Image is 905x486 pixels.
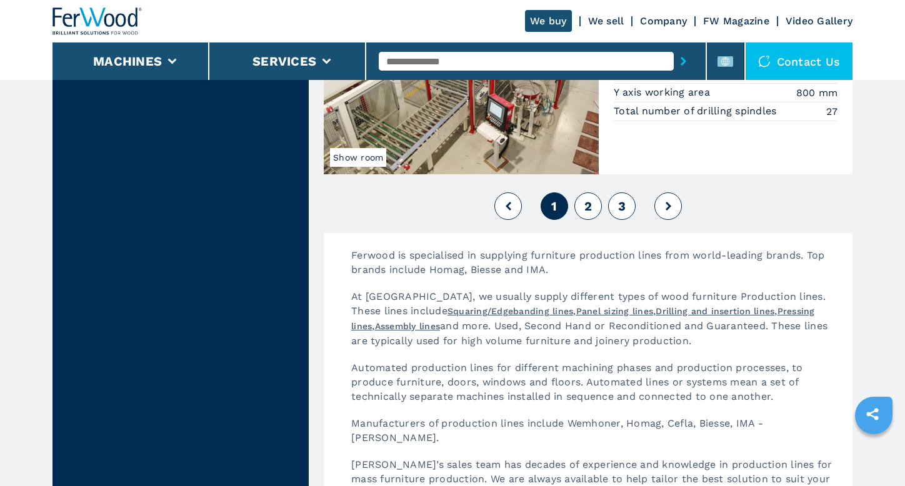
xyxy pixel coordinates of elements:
p: At [GEOGRAPHIC_DATA], we usually supply different types of wood furniture Production lines. These... [339,289,852,360]
p: Ferwood is specialised in supplying furniture production lines from world-leading brands. Top bra... [339,248,852,289]
button: 3 [608,192,636,220]
button: submit-button [674,47,693,76]
a: FW Magazine [703,15,769,27]
a: Panel sizing lines [576,306,654,316]
p: Manufacturers of production lines include Wemhoner, Homag, Cefla, Biesse, IMA - [PERSON_NAME]. [339,416,852,457]
button: Services [252,54,316,69]
a: We buy [525,10,572,32]
em: 800 mm [796,86,838,100]
span: 3 [618,199,626,214]
button: 1 [541,192,568,220]
p: Automated production lines for different machining phases and production processes, to produce fu... [339,360,852,416]
button: Machines [93,54,162,69]
button: 2 [574,192,602,220]
iframe: Chat [852,430,896,477]
a: Drilling and insertion lines [656,306,774,316]
img: Ferwood [52,7,142,35]
span: Show room [330,148,386,167]
em: 27 [826,104,838,119]
a: We sell [588,15,624,27]
a: Pressing lines [351,306,815,331]
a: Company [640,15,687,27]
div: Contact us [746,42,853,80]
span: 2 [584,199,592,214]
img: Contact us [758,55,771,67]
a: Squaring/Edgebanding lines, [447,306,576,316]
p: Total number of drilling spindles [614,104,780,118]
p: Y axis working area [614,86,713,99]
a: Video Gallery [786,15,852,27]
span: 1 [551,199,557,214]
a: sharethis [857,399,888,430]
a: Assembly lines [375,321,441,331]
